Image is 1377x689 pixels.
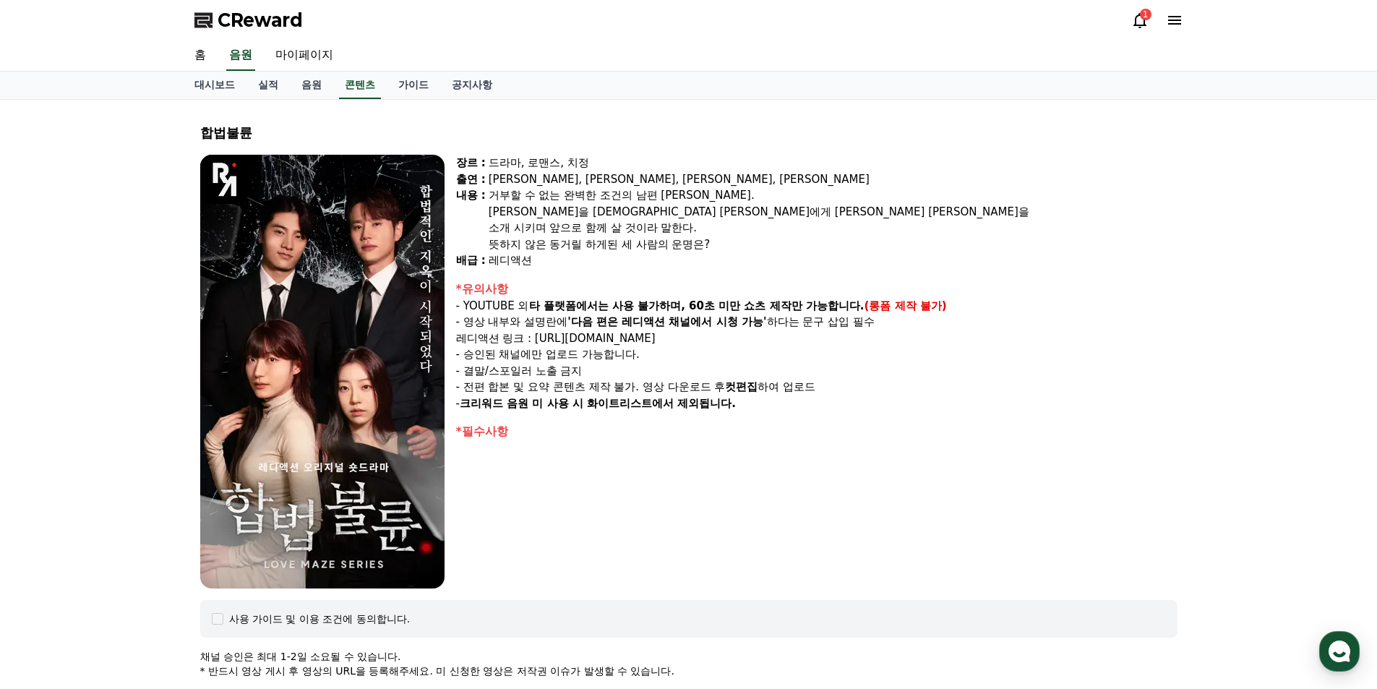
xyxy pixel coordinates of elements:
a: 1 [1131,12,1149,29]
p: 채널 승인은 최대 1-2일 소요될 수 있습니다. [200,649,1177,664]
div: 출연 : [456,171,486,188]
a: 홈 [183,40,218,71]
div: 1 [1140,9,1151,20]
p: - 전편 합본 및 요약 콘텐츠 제작 불가. 영상 다운로드 후 하여 업로드 [456,379,1177,395]
div: 거부할 수 없는 완벽한 조건의 남편 [PERSON_NAME]. [489,187,1177,204]
div: 내용 : [456,187,486,252]
img: logo [200,155,249,204]
p: - 결말/스포일러 노출 금지 [456,363,1177,380]
div: 배급 : [456,252,486,269]
div: 합법불륜 [200,123,1177,143]
span: CReward [218,9,303,32]
div: 레디액션 [489,252,1177,269]
p: - 영상 내부와 설명란에 하다는 문구 삽입 필수 [456,314,1177,330]
a: 공지사항 [440,72,504,99]
div: 사용 가이드 및 이용 조건에 동의합니다. [229,612,411,626]
div: 소개 시키며 앞으로 함께 살 것이라 말한다. [489,220,1177,236]
a: 음원 [290,72,333,99]
a: 실적 [246,72,290,99]
p: - 승인된 채널에만 업로드 가능합니다. [456,346,1177,363]
strong: 컷편집 [725,380,758,393]
a: 음원 [226,40,255,71]
div: 뜻하지 않은 동거릴 하게된 세 사람의 운명은? [489,236,1177,253]
a: 대시보드 [183,72,246,99]
p: 레디액션 링크 : [URL][DOMAIN_NAME] [456,330,1177,347]
strong: 크리워드 음원 미 사용 시 화이트리스트에서 제외됩니다. [460,397,736,410]
strong: '다음 편은 레디액션 채널에서 시청 가능' [567,315,766,328]
img: video [200,155,445,589]
div: 드라마, 로맨스, 치정 [489,155,1177,171]
div: [PERSON_NAME]을 [DEMOGRAPHIC_DATA] [PERSON_NAME]에게 [PERSON_NAME] [PERSON_NAME]을 [489,204,1177,221]
div: [PERSON_NAME], [PERSON_NAME], [PERSON_NAME], [PERSON_NAME] [489,171,1177,188]
p: - [456,395,1177,412]
strong: 타 플랫폼에서는 사용 불가하며, 60초 미만 쇼츠 제작만 가능합니다. [529,299,865,312]
p: * 반드시 영상 게시 후 영상의 URL을 등록해주세요. 미 신청한 영상은 저작권 이슈가 발생할 수 있습니다. [200,664,1177,678]
p: - YOUTUBE 외 [456,298,1177,314]
a: 마이페이지 [264,40,345,71]
a: 가이드 [387,72,440,99]
div: *필수사항 [456,423,1177,440]
a: 콘텐츠 [339,72,381,99]
div: *유의사항 [456,281,1177,298]
a: CReward [194,9,303,32]
strong: (롱폼 제작 불가) [865,299,947,312]
div: 장르 : [456,155,486,171]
